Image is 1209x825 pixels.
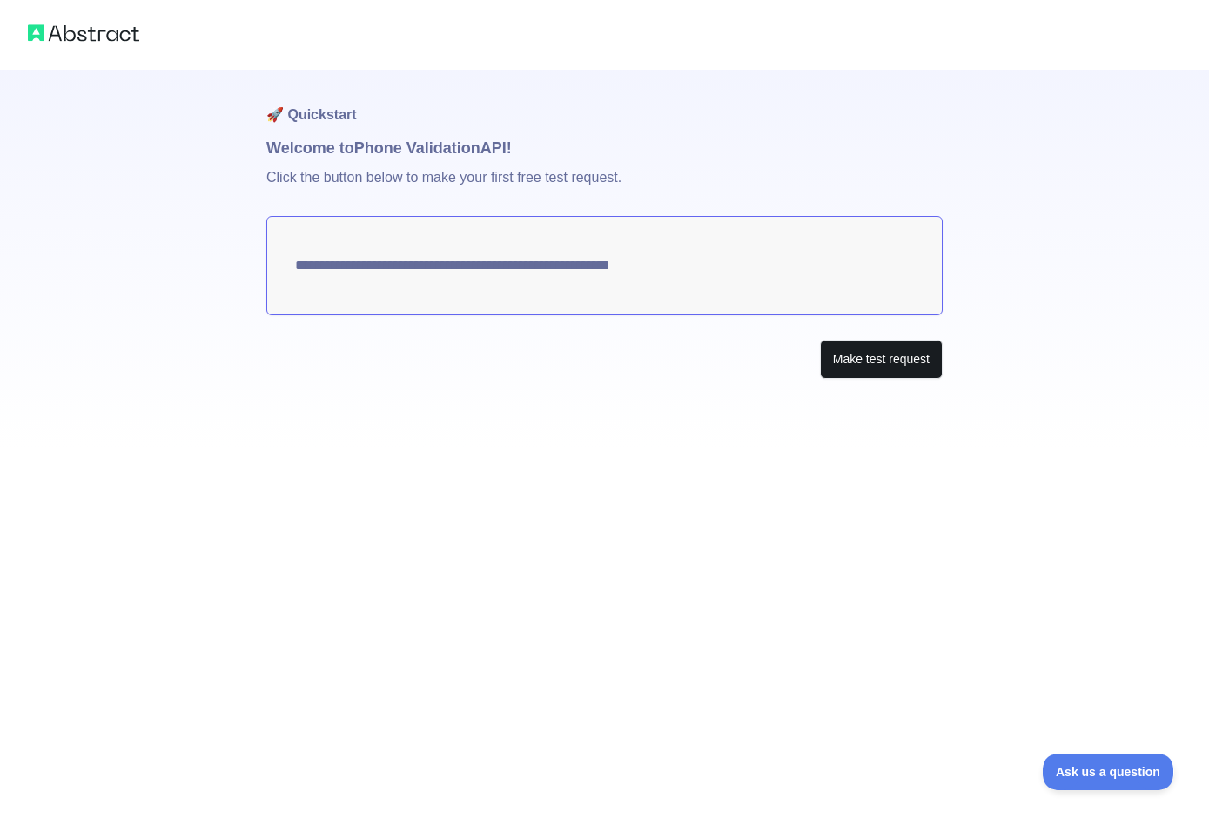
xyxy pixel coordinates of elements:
[266,160,943,216] p: Click the button below to make your first free test request.
[820,340,943,379] button: Make test request
[28,21,139,45] img: Abstract logo
[1043,754,1174,790] iframe: Toggle Customer Support
[266,70,943,136] h1: 🚀 Quickstart
[266,136,943,160] h1: Welcome to Phone Validation API!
